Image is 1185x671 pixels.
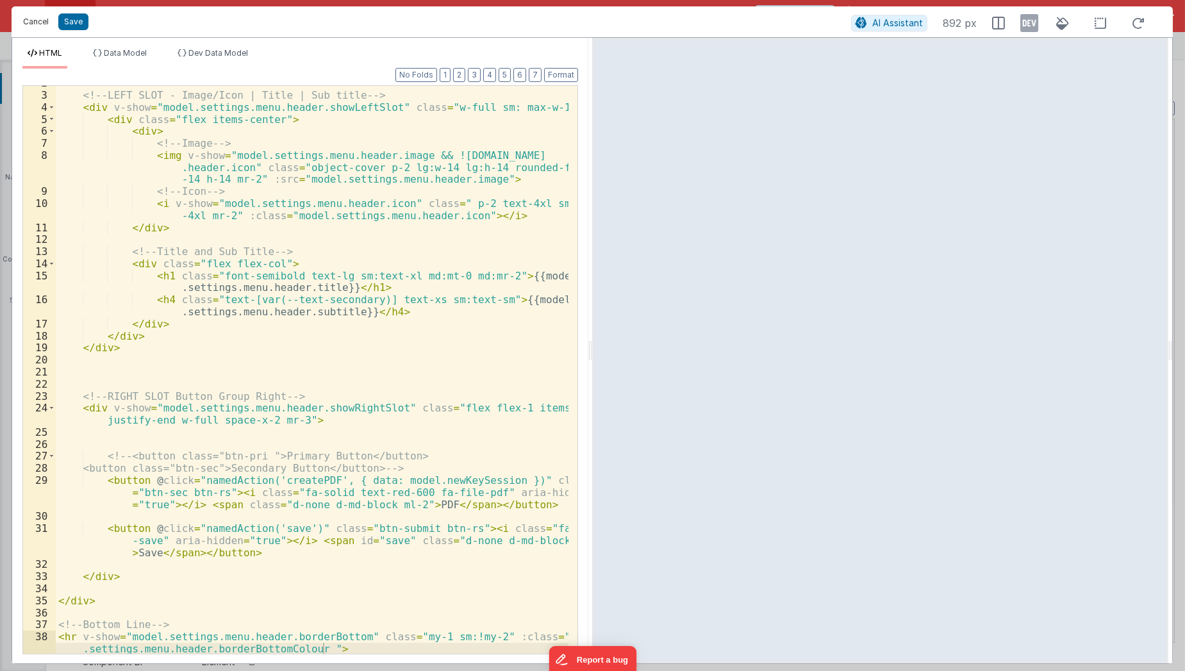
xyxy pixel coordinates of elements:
div: 3 [23,89,56,101]
button: No Folds [395,68,437,82]
div: 35 [23,595,56,607]
div: 6 [23,125,56,137]
button: 4 [483,68,496,82]
button: 1 [440,68,451,82]
div: 26 [23,438,56,451]
div: 31 [23,522,56,558]
div: 5 [23,113,56,126]
div: 23 [23,390,56,402]
span: Data Model [104,48,147,58]
div: 12 [23,233,56,245]
div: 10 [23,197,56,222]
div: 29 [23,474,56,510]
div: 30 [23,510,56,522]
div: 9 [23,185,56,197]
button: AI Assistant [851,15,927,31]
div: 37 [23,618,56,631]
div: 17 [23,318,56,330]
div: 22 [23,378,56,390]
div: 7 [23,137,56,149]
div: 28 [23,462,56,474]
button: Cancel [17,13,55,31]
div: 33 [23,570,56,583]
div: 13 [23,245,56,258]
div: 34 [23,583,56,595]
div: 14 [23,258,56,270]
div: 32 [23,558,56,570]
div: 36 [23,607,56,619]
div: 27 [23,450,56,462]
div: 21 [23,366,56,378]
div: 25 [23,426,56,438]
span: HTML [39,48,62,58]
div: 8 [23,149,56,185]
span: Dev Data Model [188,48,248,58]
div: 11 [23,222,56,234]
button: 5 [499,68,511,82]
div: 19 [23,342,56,354]
button: 3 [468,68,481,82]
span: AI Assistant [872,17,923,28]
button: 2 [453,68,465,82]
button: 7 [529,68,542,82]
button: Save [58,13,88,30]
div: 38 [23,631,56,655]
div: 24 [23,402,56,426]
div: 20 [23,354,56,366]
button: 6 [513,68,526,82]
div: 18 [23,330,56,342]
button: Format [544,68,578,82]
span: 892 px [943,15,977,31]
div: 16 [23,294,56,318]
div: 15 [23,270,56,294]
div: 4 [23,101,56,113]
